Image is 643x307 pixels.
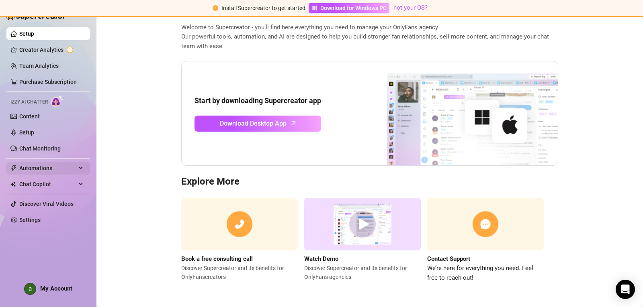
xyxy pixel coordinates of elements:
[304,264,421,281] span: Discover Supercreator and its benefits for OnlyFans agencies.
[195,116,321,132] a: Download Desktop Apparrow-up
[309,3,389,13] a: Download for Windows PC
[19,217,41,223] a: Settings
[19,145,61,152] a: Chat Monitoring
[181,264,298,281] span: Discover Supercreator and its benefits for OnlyFans creators
[289,118,298,128] span: arrow-up
[181,198,298,283] a: Book a free consulting callDiscover Supercreator and its benefits for OnlyFanscreators
[51,95,63,107] img: AI Chatter
[19,63,59,69] a: Team Analytics
[616,280,635,299] div: Open Intercom Messenger
[311,5,317,11] span: windows
[304,198,421,250] img: supercreator demo
[40,285,72,292] span: My Account
[25,283,36,295] img: ACg8ocKXljQeeZlW-3E4n7Wf5NsUOxk_aXxK0O77NIMtd4Mjpo2uKQ=s96-c
[10,98,48,106] span: Izzy AI Chatter
[19,201,74,207] a: Discover Viral Videos
[19,178,76,191] span: Chat Copilot
[320,4,387,12] span: Download for Windows PC
[181,23,558,51] span: Welcome to Supercreator - you’ll find here everything you need to manage your OnlyFans agency. Ou...
[19,79,77,85] a: Purchase Subscription
[427,264,544,283] span: We’re here for everything you need. Feel free to reach out!
[393,4,428,11] a: not your OS?
[181,198,298,250] img: consulting call
[19,162,76,175] span: Automations
[19,113,40,120] a: Content
[304,198,421,283] a: Watch DemoDiscover Supercreator and its benefits for OnlyFans agencies.
[220,118,287,128] span: Download Desktop App
[19,129,34,136] a: Setup
[19,30,34,37] a: Setup
[10,181,16,187] img: Chat Copilot
[181,255,253,262] strong: Book a free consulting call
[357,61,558,166] img: download app
[221,5,305,11] span: Install Supercreator to get started
[304,255,338,262] strong: Watch Demo
[195,96,321,105] strong: Start by downloading Supercreator app
[427,198,544,250] img: contact support
[181,175,558,188] h3: Explore More
[427,255,470,262] strong: Contact Support
[10,165,17,171] span: thunderbolt
[19,43,84,56] a: Creator Analytics exclamation-circle
[213,5,218,11] span: exclamation-circle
